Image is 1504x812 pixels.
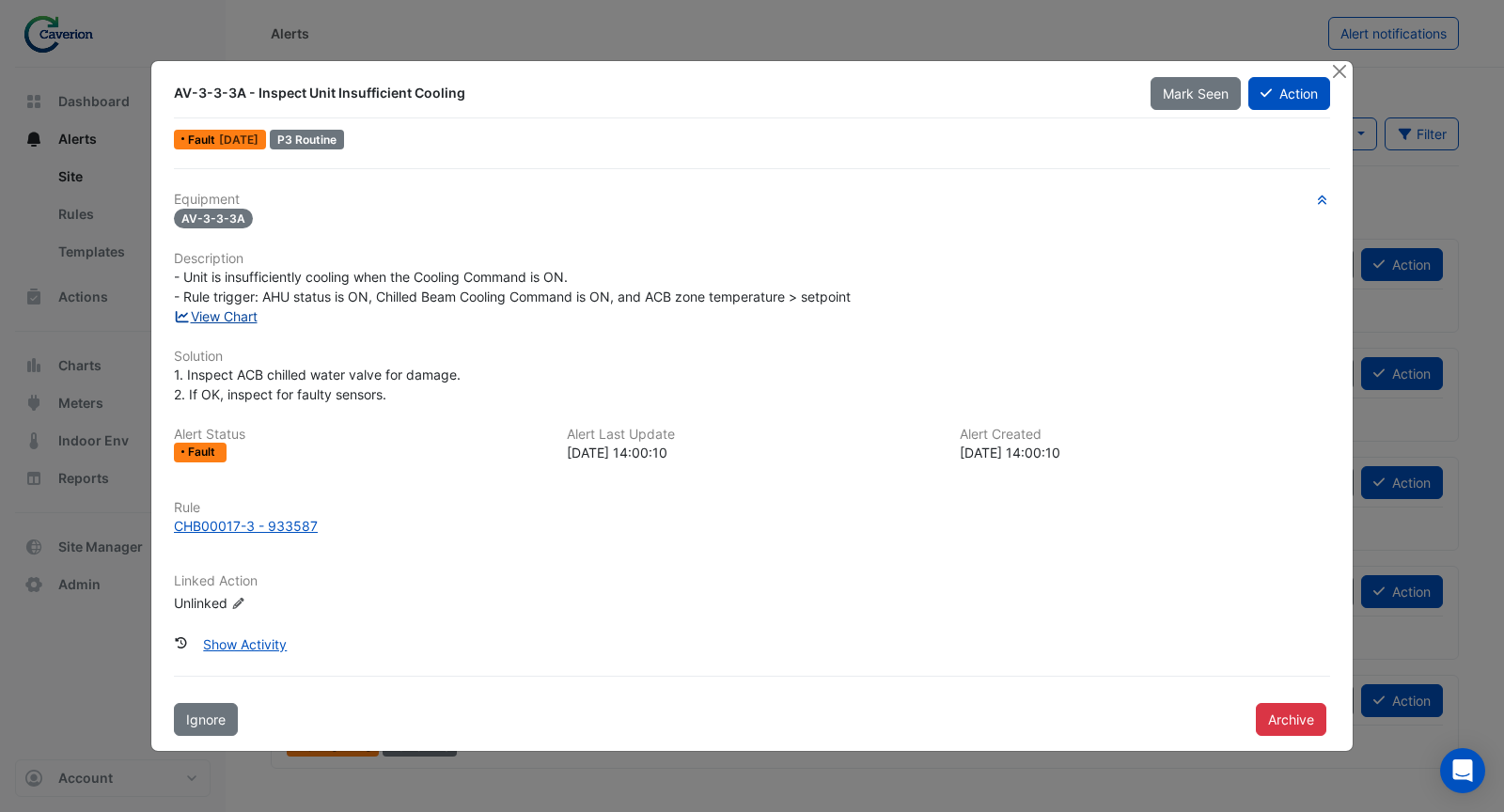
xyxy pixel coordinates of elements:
[174,500,1330,516] h6: Rule
[1256,703,1326,736] button: Archive
[174,592,399,612] div: Unlinked
[174,349,1330,365] h6: Solution
[270,130,344,149] div: P3 Routine
[174,84,1128,102] div: AV-3-3-3A - Inspect Unit Insufficient Cooling
[174,427,544,443] h6: Alert Status
[174,573,1330,589] h6: Linked Action
[188,134,219,146] span: Fault
[1248,77,1330,110] button: Action
[960,427,1330,443] h6: Alert Created
[1329,61,1349,81] button: Close
[174,703,238,736] button: Ignore
[186,711,226,727] span: Ignore
[174,192,1330,208] h6: Equipment
[231,596,245,610] fa-icon: Edit Linked Action
[174,269,851,304] span: - Unit is insufficiently cooling when the Cooling Command is ON. - Rule trigger: AHU status is ON...
[1151,77,1241,110] button: Mark Seen
[567,443,937,462] div: [DATE] 14:00:10
[174,251,1330,267] h6: Description
[174,209,253,228] span: AV-3-3-3A
[1163,86,1229,101] span: Mark Seen
[188,446,219,458] span: Fault
[174,516,1330,536] a: CHB00017-3 - 933587
[174,367,461,402] span: 1. Inspect ACB chilled water valve for damage. 2. If OK, inspect for faulty sensors.
[567,427,937,443] h6: Alert Last Update
[219,133,258,147] span: Thu 07-Aug-2025 21:00 AEST
[174,516,318,536] div: CHB00017-3 - 933587
[174,308,258,324] a: View Chart
[191,628,299,661] button: Show Activity
[1440,748,1485,793] div: Open Intercom Messenger
[960,443,1330,462] div: [DATE] 14:00:10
